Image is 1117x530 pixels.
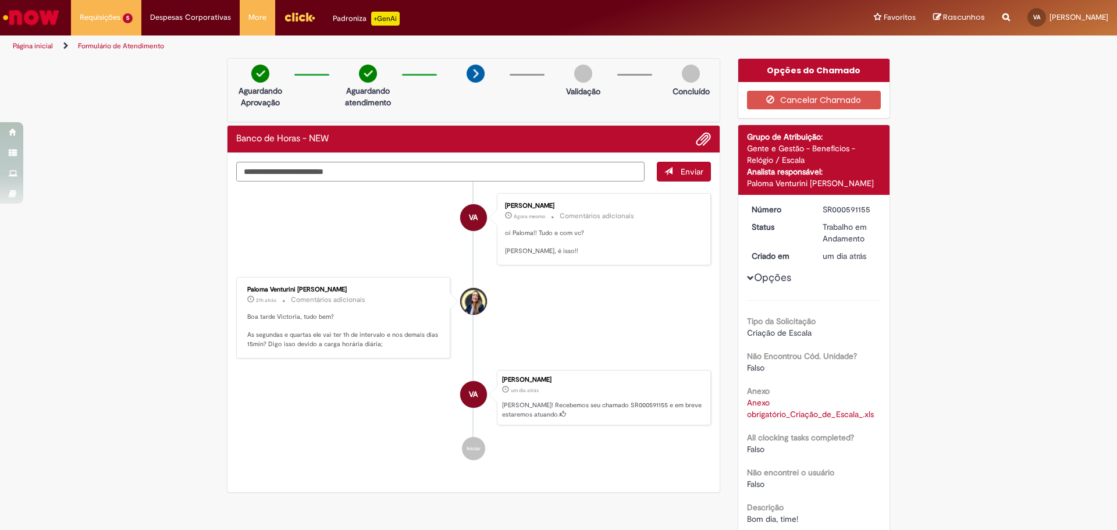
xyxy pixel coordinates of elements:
div: SR000591155 [823,204,877,215]
img: ServiceNow [1,6,61,29]
img: img-circle-grey.png [574,65,592,83]
span: Despesas Corporativas [150,12,231,23]
small: Comentários adicionais [560,211,634,221]
p: +GenAi [371,12,400,26]
span: Criação de Escala [747,328,812,338]
span: [PERSON_NAME] [1050,12,1108,22]
div: Opções do Chamado [738,59,890,82]
li: Victoria Antelo [236,370,711,426]
div: Paloma Venturini [PERSON_NAME] [747,177,881,189]
span: VA [1033,13,1040,21]
p: Validação [566,86,600,97]
span: Favoritos [884,12,916,23]
small: Comentários adicionais [291,295,365,305]
b: Tipo da Solicitação [747,316,816,326]
div: [PERSON_NAME] [505,202,699,209]
dt: Criado em [743,250,814,262]
div: Grupo de Atribuição: [747,131,881,143]
p: Boa tarde Victoria, tudo bem? As segundas e quartas ele vai ter 1h de intervalo e nos demais dias... [247,312,441,349]
ul: Trilhas de página [9,35,736,57]
ul: Histórico de tíquete [236,182,711,472]
p: Aguardando Aprovação [232,85,289,108]
span: um dia atrás [823,251,866,261]
a: Página inicial [13,41,53,51]
span: VA [469,204,478,232]
a: Rascunhos [933,12,985,23]
div: Padroniza [333,12,400,26]
dt: Status [743,221,814,233]
p: Concluído [673,86,710,97]
button: Enviar [657,162,711,182]
p: oi Paloma!! Tudo e com vc? [PERSON_NAME], é isso!! [505,229,699,256]
div: [PERSON_NAME] [502,376,705,383]
img: click_logo_yellow_360x200.png [284,8,315,26]
textarea: Digite sua mensagem aqui... [236,162,645,182]
a: Download de Anexo obrigatório_Criação_de_Escala_.xls [747,397,874,419]
div: 29/09/2025 09:21:38 [823,250,877,262]
span: Falso [747,362,764,373]
a: Formulário de Atendimento [78,41,164,51]
time: 30/09/2025 11:22:43 [514,213,545,220]
span: 5 [123,13,133,23]
span: Requisições [80,12,120,23]
p: [PERSON_NAME]! Recebemos seu chamado SR000591155 e em breve estaremos atuando. [502,401,705,419]
span: More [248,12,266,23]
b: Não Encontrou Cód. Unidade? [747,351,857,361]
div: Paloma Venturini Marques Fiorezi [460,288,487,315]
span: Falso [747,479,764,489]
b: All clocking tasks completed? [747,432,854,443]
span: Agora mesmo [514,213,545,220]
img: check-circle-green.png [359,65,377,83]
span: VA [469,380,478,408]
button: Cancelar Chamado [747,91,881,109]
button: Adicionar anexos [696,131,711,147]
span: Rascunhos [943,12,985,23]
span: Enviar [681,166,703,177]
dt: Número [743,204,814,215]
div: Victoria Antelo [460,204,487,231]
span: um dia atrás [511,387,539,394]
b: Não encontrei o usuário [747,467,834,478]
h2: Banco de Horas - NEW Histórico de tíquete [236,134,329,144]
time: 29/09/2025 09:21:38 [823,251,866,261]
img: check-circle-green.png [251,65,269,83]
p: Aguardando atendimento [340,85,396,108]
b: Anexo [747,386,770,396]
img: arrow-next.png [467,65,485,83]
span: 21h atrás [256,297,276,304]
div: Victoria Antelo [460,381,487,408]
b: Descrição [747,502,784,513]
div: Gente e Gestão - Benefícios - Relógio / Escala [747,143,881,166]
div: Analista responsável: [747,166,881,177]
img: img-circle-grey.png [682,65,700,83]
span: Falso [747,444,764,454]
div: Trabalho em Andamento [823,221,877,244]
div: Paloma Venturini [PERSON_NAME] [247,286,441,293]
